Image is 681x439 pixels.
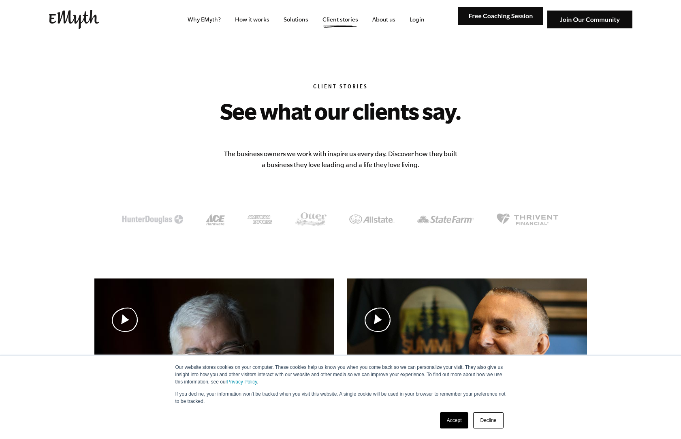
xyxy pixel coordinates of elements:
img: Client [122,215,183,224]
a: Decline [473,412,503,428]
img: Play Video [111,307,139,332]
iframe: Chat Widget [640,400,681,439]
img: EMyth [49,10,99,29]
p: Our website stores cookies on your computer. These cookies help us know you when you come back so... [175,364,506,385]
img: Play Video [364,307,392,332]
h6: Client Stories [94,84,587,92]
a: Privacy Policy [227,379,257,385]
img: Client [497,213,559,225]
img: Client [248,215,272,224]
img: Client [295,212,327,226]
img: Client [349,214,395,224]
h2: See what our clients say. [168,98,513,124]
p: The business owners we work with inspire us every day. Discover how they built a business they lo... [223,148,458,170]
img: Client [417,216,474,223]
img: Client [206,214,225,225]
p: If you decline, your information won’t be tracked when you visit this website. A single cookie wi... [175,390,506,405]
img: Free Coaching Session [458,7,543,25]
a: Accept [440,412,469,428]
img: Join Our Community [547,11,632,29]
